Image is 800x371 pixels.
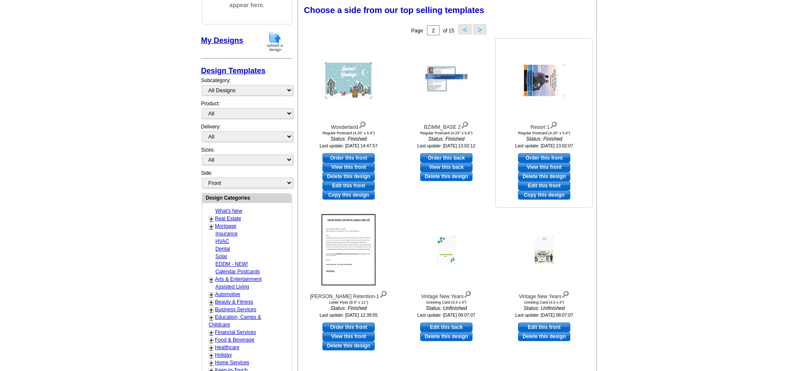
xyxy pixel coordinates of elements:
a: Design Templates [201,67,266,75]
a: Mortgage [215,223,236,229]
a: Calendar Postcards [215,269,260,275]
div: Subcategory: [201,77,292,100]
div: [PERSON_NAME] Retention-1 [302,289,395,300]
i: Status: Finished [302,304,395,312]
div: Resort 1 [498,120,591,131]
div: Side: [201,169,292,189]
a: + [209,314,213,321]
i: Status: Unfinished [498,304,591,312]
img: view design details [358,120,366,129]
a: Copy this design [322,190,375,200]
a: use this design [420,153,472,163]
i: Status: Finished [498,135,591,143]
div: BZIMM_BASE 2 [400,120,493,131]
a: My Designs [201,36,243,45]
a: edit this design [518,181,570,190]
a: use this design [518,323,570,332]
img: view design details [464,289,472,298]
div: Product: [201,100,292,123]
i: Status: Finished [302,135,395,143]
button: > [473,24,486,35]
a: Delete this design [420,332,472,341]
i: Status: Unfinished [400,304,493,312]
div: Delivery: [201,123,292,146]
div: Sizes: [201,146,292,169]
a: edit this design [322,181,375,190]
small: Last update: [DATE] 13:02:12 [417,143,475,148]
a: What's New [215,208,242,214]
a: Business Services [215,307,256,312]
img: Brian Zimmerman Retention-1 [319,212,378,288]
a: Holiday [215,352,232,358]
a: Automotive [215,291,240,297]
a: View this front [518,163,570,172]
div: Greeting Card (4.5 x 6") [498,300,591,304]
a: + [209,223,213,230]
img: view design details [550,120,558,129]
a: View this front [322,332,375,341]
a: Food & Beverage [215,337,254,343]
div: Vintage New Years [498,289,591,300]
div: Regular Postcard (4.25" x 5.6") [302,131,395,135]
a: Delete this design [518,172,570,181]
span: Page [411,28,423,34]
small: Last update: [DATE] 08:07:07 [515,312,573,318]
span: of 15 [443,28,454,34]
a: Delete this design [420,172,472,181]
a: use this design [518,153,570,163]
span: Choose a side from our top selling templates [304,5,484,15]
a: + [209,299,213,306]
a: use this design [322,323,375,332]
a: Insurance [215,231,238,237]
img: Wonderland [325,62,373,99]
a: View this back [420,163,472,172]
a: + [209,291,213,298]
img: BZIMM_BASE 2 [425,64,467,97]
img: upload-design [264,31,286,52]
a: + [209,337,213,344]
a: Dental [215,246,230,252]
a: View this front [322,163,375,172]
div: Design Categories [202,194,292,202]
a: Assisted Living [215,284,249,290]
i: Status: Finished [400,135,493,143]
img: Vintage New Years [535,236,554,264]
a: Solar [215,254,227,259]
a: Real Estate [215,216,241,222]
a: Delete this design [322,172,375,181]
a: + [209,276,213,283]
img: view design details [461,120,469,129]
a: + [209,329,213,336]
div: Vintage New Years [400,289,493,300]
button: < [458,24,472,35]
a: + [209,307,213,313]
a: Copy this design [518,190,570,200]
a: Financial Services [215,329,256,335]
img: view design details [379,289,387,298]
a: use this design [322,153,375,163]
a: Delete this design [518,332,570,341]
a: + [209,216,213,222]
small: Last update: [DATE] 12:39:05 [319,312,378,318]
a: + [209,352,213,359]
a: use this design [420,323,472,332]
img: Resort 1 [523,64,565,97]
a: Delete this design [322,341,375,350]
small: Last update: [DATE] 13:02:07 [515,143,573,148]
a: HVAC [215,238,229,244]
small: Last update: [DATE] 14:47:57 [319,143,378,148]
a: Home Services [215,360,249,366]
iframe: LiveChat chat widget [631,175,800,371]
div: Regular Postcard (4.25" x 5.6") [498,131,591,135]
a: Healthcare [215,344,239,350]
a: + [209,360,213,366]
div: Regular Postcard (4.25" x 5.6") [400,131,493,135]
a: Education, Camps & Childcare [209,314,261,328]
div: Wonderland [302,120,395,131]
small: Last update: [DATE] 08:07:07 [417,312,475,318]
div: Greeting Card (4.5 x 6") [400,300,493,304]
div: Letter Flyer (8.5" x 11") [302,300,395,304]
a: + [209,344,213,351]
img: view design details [561,289,569,298]
a: Beauty & Fitness [215,299,253,305]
